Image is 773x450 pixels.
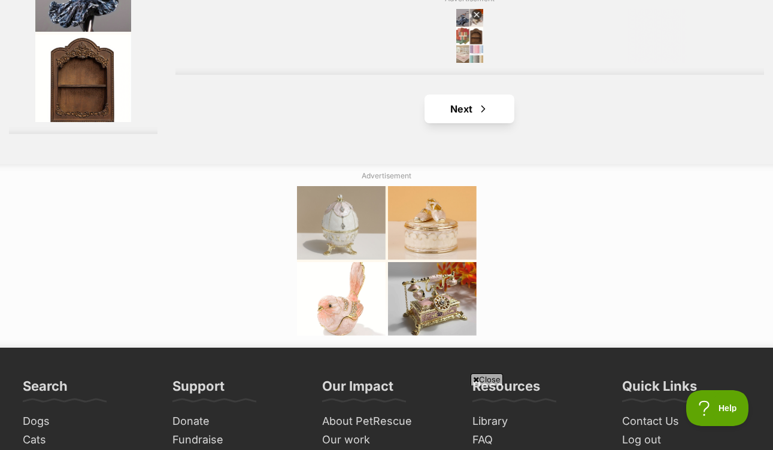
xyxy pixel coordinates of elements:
[18,412,156,431] a: Dogs
[425,95,514,123] a: Next page
[686,390,749,426] iframe: Help Scout Beacon - Open
[23,378,68,402] h3: Search
[322,378,393,402] h3: Our Impact
[18,431,156,449] a: Cats
[472,378,540,402] h3: Resources
[471,373,503,385] span: Close
[622,378,697,402] h3: Quick Links
[172,378,225,402] h3: Support
[92,242,180,360] img: https://img.kwcdn.com/product/fancy/004b0348-df5f-4560-8713-c285e4a10874.jpg?imageMogr2/strip/siz...
[251,9,687,63] iframe: Advertisement
[175,95,764,123] nav: Pagination
[297,186,477,336] iframe: Advertisement
[96,390,677,444] iframe: Advertisement
[92,121,180,239] img: https://img.kwcdn.com/product/open/2024-03-13/1710313125692-0ee2064007164b04b51e889f7e7d38a7-good...
[617,431,755,449] a: Log out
